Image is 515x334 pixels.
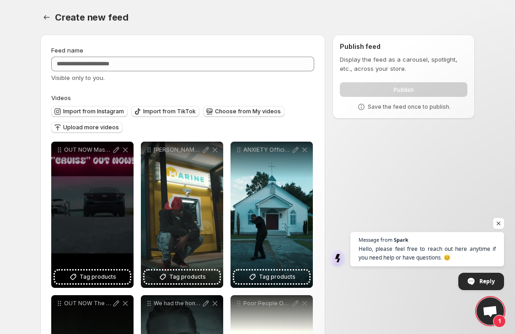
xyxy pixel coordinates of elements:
[131,106,199,117] button: Import from TikTok
[368,103,451,111] p: Save the feed once to publish.
[154,146,201,154] p: [PERSON_NAME] POMC Recorded back in [DATE] but [PERSON_NAME] grind started way before then This w...
[51,94,71,101] span: Videos
[169,272,206,281] span: Tag products
[51,74,105,81] span: Visible only to you.
[64,300,112,307] p: OUT NOW The official music video for Who Run It by [PERSON_NAME] is here HIT THAT LINK IN THE BIO...
[243,146,291,154] p: ANXIETY Official Reel As the release date for [PERSON_NAME] People approaches its truly been an h...
[51,47,83,54] span: Feed name
[145,270,220,283] button: Tag products
[477,297,504,325] div: Open chat
[203,106,284,117] button: Choose from My videos
[259,272,295,281] span: Tag products
[243,300,291,307] p: Poor People OUT NOW What yall think Shout to mrpoeuptv for putting his faith in maizaiproductions...
[340,55,467,73] p: Display the feed as a carousel, spotlight, etc., across your store.
[215,108,281,115] span: Choose from My videos
[63,124,119,131] span: Upload more videos
[359,244,496,262] span: Hello, please feel free to reach out here anytime if you need help or have questions. 😊
[63,108,124,115] span: Import from Instagram
[340,42,467,51] h2: Publish feed
[51,106,128,117] button: Import from Instagram
[234,270,309,283] button: Tag products
[394,237,408,242] span: Spark
[40,11,53,24] button: Settings
[51,142,134,288] div: OUT NOW Mashiyah Cruise Hit the link in bio Were honored to bring [PERSON_NAME] vision to life Wr...
[231,142,313,288] div: ANXIETY Official Reel As the release date for [PERSON_NAME] People approaches its truly been an h...
[359,237,392,242] span: Message from
[143,108,196,115] span: Import from TikTok
[141,142,223,288] div: [PERSON_NAME] POMC Recorded back in [DATE] but [PERSON_NAME] grind started way before then This w...
[55,12,129,23] span: Create new feed
[55,270,130,283] button: Tag products
[80,272,116,281] span: Tag products
[64,146,112,154] p: OUT NOW Mashiyah Cruise Hit the link in bio Were honored to bring [PERSON_NAME] vision to life Wr...
[493,315,506,328] span: 1
[479,273,495,289] span: Reply
[51,122,123,133] button: Upload more videos
[154,300,201,307] p: We had the honor of bringing iamlijahxs vision to life with Last of the Mohican a raw powerful st...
